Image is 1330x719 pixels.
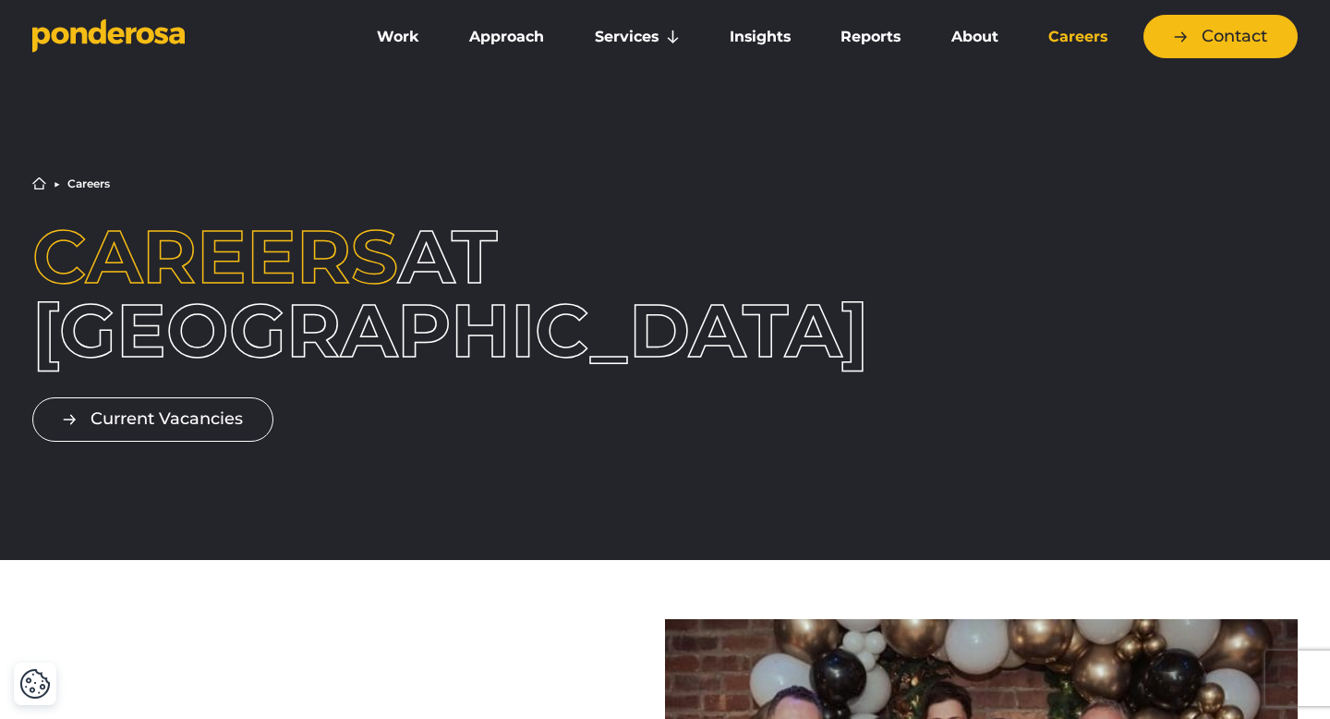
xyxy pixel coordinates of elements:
a: About [929,18,1019,56]
a: Current Vacancies [32,397,273,441]
a: Go to homepage [32,18,328,55]
a: Reports [819,18,922,56]
button: Cookie Settings [19,668,51,700]
a: Home [32,177,46,190]
a: Careers [1027,18,1129,56]
a: Approach [448,18,565,56]
img: Revisit consent button [19,668,51,700]
a: Work [356,18,441,56]
h1: at [GEOGRAPHIC_DATA] [32,220,543,368]
a: Insights [708,18,812,56]
li: ▶︎ [54,178,60,189]
a: Contact [1143,15,1298,58]
span: Careers [32,212,398,301]
a: Services [574,18,701,56]
li: Careers [67,178,110,189]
